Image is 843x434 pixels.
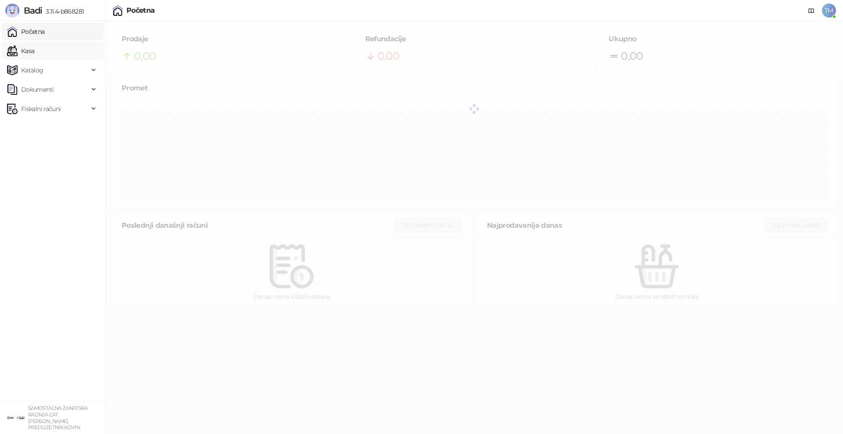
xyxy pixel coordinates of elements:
[804,4,818,18] a: Dokumentacija
[28,405,88,430] small: SAMOSTALNA ZANATSKA RADNJA CAT [PERSON_NAME] PREDUZETNIK KOVIN
[7,23,45,40] a: Početna
[21,81,54,98] span: Dokumenti
[24,5,42,16] span: Badi
[21,100,61,118] span: Fiskalni računi
[21,61,43,79] span: Katalog
[822,4,836,18] span: TM
[7,409,25,427] img: 64x64-companyLogo-ae27db6e-dfce-48a1-b68e-83471bd1bffd.png
[126,7,155,14] div: Početna
[5,4,19,18] img: Logo
[42,7,84,15] span: 3.11.4-b868281
[7,42,34,60] a: Kasa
